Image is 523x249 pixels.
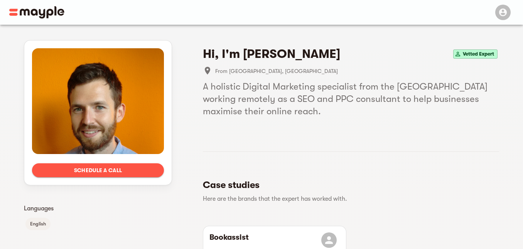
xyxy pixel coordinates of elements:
[24,204,172,213] p: Languages
[203,46,340,62] h4: Hi, I'm [PERSON_NAME]
[25,219,51,229] span: English
[215,66,499,76] span: From [GEOGRAPHIC_DATA], [GEOGRAPHIC_DATA]
[460,49,497,59] span: Vetted Expert
[203,179,493,191] h5: Case studies
[203,80,499,117] h5: A holistic Digital Marketing specialist from the [GEOGRAPHIC_DATA] working remotely as a SEO and ...
[203,194,493,203] p: Here are the brands that the expert has worked with.
[209,232,249,248] h6: Bookassist
[38,166,158,175] span: Schedule a call
[9,6,64,19] img: Main logo
[32,163,164,177] button: Schedule a call
[491,8,514,15] span: Menu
